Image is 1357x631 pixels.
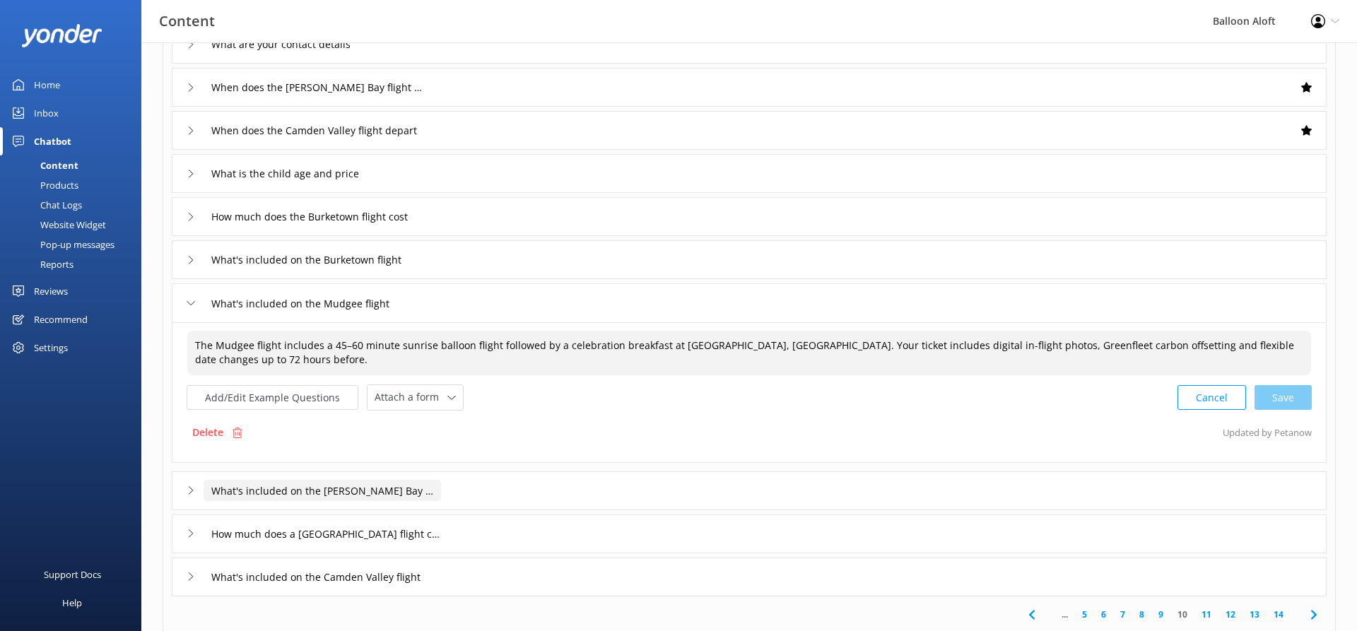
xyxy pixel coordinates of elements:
button: Cancel [1177,385,1246,410]
a: 7 [1113,608,1132,621]
a: Products [8,175,141,195]
div: Reviews [34,277,68,305]
textarea: The Mudgee flight includes a 45–60 minute sunrise balloon flight followed by a celebration breakf... [187,331,1311,375]
a: 13 [1243,608,1267,621]
div: Chat Logs [8,195,82,215]
a: Reports [8,254,141,274]
a: Website Widget [8,215,141,235]
div: Home [34,71,60,99]
a: 11 [1194,608,1218,621]
img: yonder-white-logo.png [21,24,102,47]
a: Chat Logs [8,195,141,215]
div: Website Widget [8,215,106,235]
p: Delete [192,425,223,440]
div: Reports [8,254,74,274]
div: Support Docs [44,560,101,589]
a: 8 [1132,608,1151,621]
a: 5 [1075,608,1094,621]
a: 6 [1094,608,1113,621]
button: Add/Edit Example Questions [187,385,358,410]
a: 10 [1170,608,1194,621]
span: Attach a form [375,389,447,405]
a: 14 [1267,608,1291,621]
div: Settings [34,334,68,362]
div: Recommend [34,305,88,334]
div: Pop-up messages [8,235,114,254]
div: Content [8,155,78,175]
div: Chatbot [34,127,71,155]
a: Pop-up messages [8,235,141,254]
p: Updated by Peta now [1223,419,1312,446]
div: Help [62,589,82,617]
h3: Content [159,10,215,33]
a: 12 [1218,608,1243,621]
a: 9 [1151,608,1170,621]
div: Inbox [34,99,59,127]
div: Products [8,175,78,195]
span: ... [1055,608,1075,621]
a: Content [8,155,141,175]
